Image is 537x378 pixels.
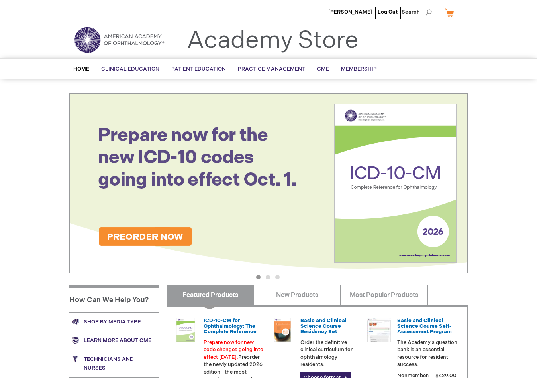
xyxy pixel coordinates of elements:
a: Technicians and nurses [69,350,159,377]
button: 1 of 3 [256,275,261,279]
a: Featured Products [167,285,254,305]
span: Home [73,66,89,72]
span: CME [317,66,329,72]
span: Membership [341,66,377,72]
button: 3 of 3 [275,275,280,279]
a: Log Out [378,9,398,15]
span: Patient Education [171,66,226,72]
h1: How Can We Help You? [69,285,159,312]
a: Shop by media type [69,312,159,331]
a: Most Popular Products [340,285,427,305]
a: Basic and Clinical Science Course Residency Set [300,317,347,335]
p: Order the definitive clinical curriculum for ophthalmology residents. [300,339,361,368]
img: bcscself_20.jpg [367,318,391,342]
a: [PERSON_NAME] [328,9,372,15]
span: Search [402,4,432,20]
img: 02850963u_47.png [270,318,294,342]
a: New Products [253,285,341,305]
font: Prepare now for new code changes going into effect [DATE]. [204,339,263,360]
a: ICD-10-CM for Ophthalmology: The Complete Reference [204,317,257,335]
img: 0120008u_42.png [174,318,198,342]
span: Clinical Education [101,66,159,72]
a: Basic and Clinical Science Course Self-Assessment Program [397,317,452,335]
a: Learn more about CME [69,331,159,350]
p: The Academy's question bank is an essential resource for resident success. [397,339,458,368]
button: 2 of 3 [266,275,270,279]
a: Academy Store [187,26,359,55]
span: Practice Management [238,66,305,72]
